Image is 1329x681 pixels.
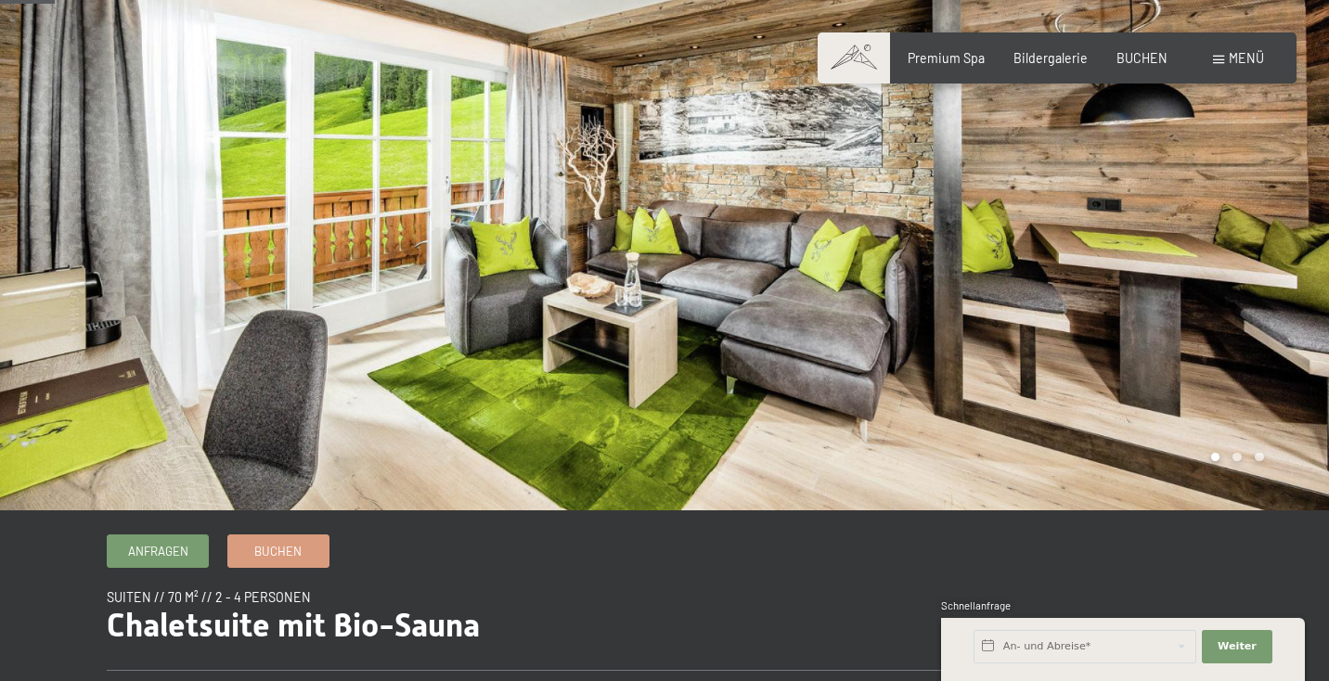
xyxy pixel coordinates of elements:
[1202,630,1272,663] button: Weiter
[107,606,480,644] span: Chaletsuite mit Bio-Sauna
[254,543,302,559] span: Buchen
[908,50,985,66] a: Premium Spa
[1116,50,1168,66] a: BUCHEN
[107,589,311,605] span: Suiten // 70 m² // 2 - 4 Personen
[1218,639,1257,654] span: Weiter
[941,599,1011,611] span: Schnellanfrage
[128,543,188,559] span: Anfragen
[1013,50,1088,66] a: Bildergalerie
[1229,50,1264,66] span: Menü
[108,535,208,566] a: Anfragen
[228,535,329,566] a: Buchen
